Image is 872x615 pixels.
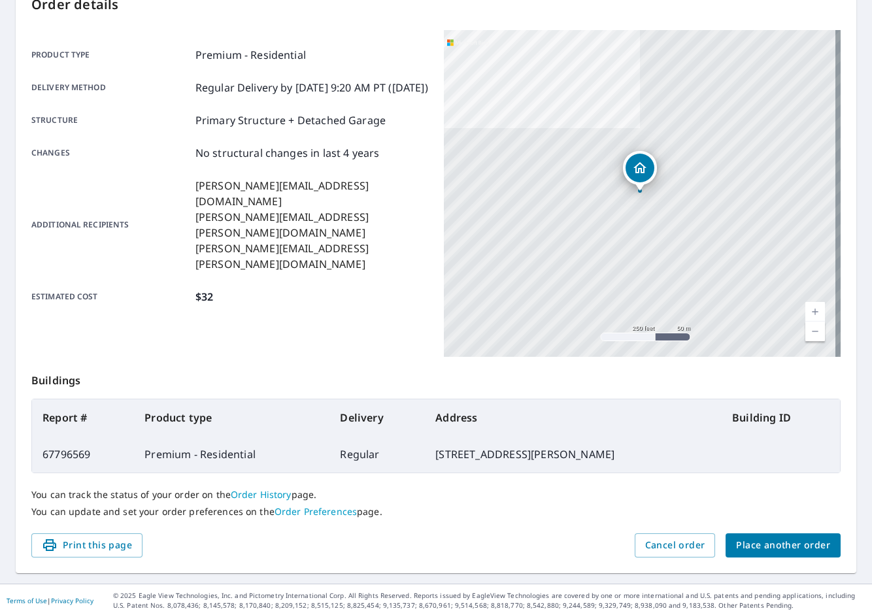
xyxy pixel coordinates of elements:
p: Regular Delivery by [DATE] 9:20 AM PT ([DATE]) [195,80,428,95]
th: Report # [32,399,134,436]
p: You can track the status of your order on the page. [31,489,841,501]
span: Cancel order [645,537,705,554]
p: Product type [31,47,190,63]
a: Current Level 17, Zoom In [805,302,825,322]
a: Terms of Use [7,596,47,605]
p: [PERSON_NAME][EMAIL_ADDRESS][PERSON_NAME][DOMAIN_NAME] [195,241,428,272]
td: Premium - Residential [134,436,329,473]
th: Delivery [329,399,425,436]
a: Current Level 17, Zoom Out [805,322,825,341]
a: Order Preferences [275,505,357,518]
button: Print this page [31,533,143,557]
p: Structure [31,112,190,128]
th: Building ID [722,399,840,436]
p: You can update and set your order preferences on the page. [31,506,841,518]
p: | [7,597,93,605]
td: [STREET_ADDRESS][PERSON_NAME] [425,436,722,473]
div: Dropped pin, building 1, Residential property, 5008 Cates Ave Saint Louis, MO 63108 [623,151,657,191]
p: [PERSON_NAME][EMAIL_ADDRESS][DOMAIN_NAME] [195,178,428,209]
a: Order History [231,488,292,501]
span: Place another order [736,537,830,554]
p: Primary Structure + Detached Garage [195,112,386,128]
p: © 2025 Eagle View Technologies, Inc. and Pictometry International Corp. All Rights Reserved. Repo... [113,591,865,610]
p: Estimated cost [31,289,190,305]
button: Place another order [726,533,841,557]
p: $32 [195,289,213,305]
p: [PERSON_NAME][EMAIL_ADDRESS][PERSON_NAME][DOMAIN_NAME] [195,209,428,241]
a: Privacy Policy [51,596,93,605]
p: Premium - Residential [195,47,306,63]
p: Buildings [31,357,841,399]
p: Additional recipients [31,178,190,272]
td: Regular [329,436,425,473]
span: Print this page [42,537,132,554]
p: Changes [31,145,190,161]
td: 67796569 [32,436,134,473]
p: No structural changes in last 4 years [195,145,380,161]
th: Product type [134,399,329,436]
p: Delivery method [31,80,190,95]
button: Cancel order [635,533,716,557]
th: Address [425,399,722,436]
